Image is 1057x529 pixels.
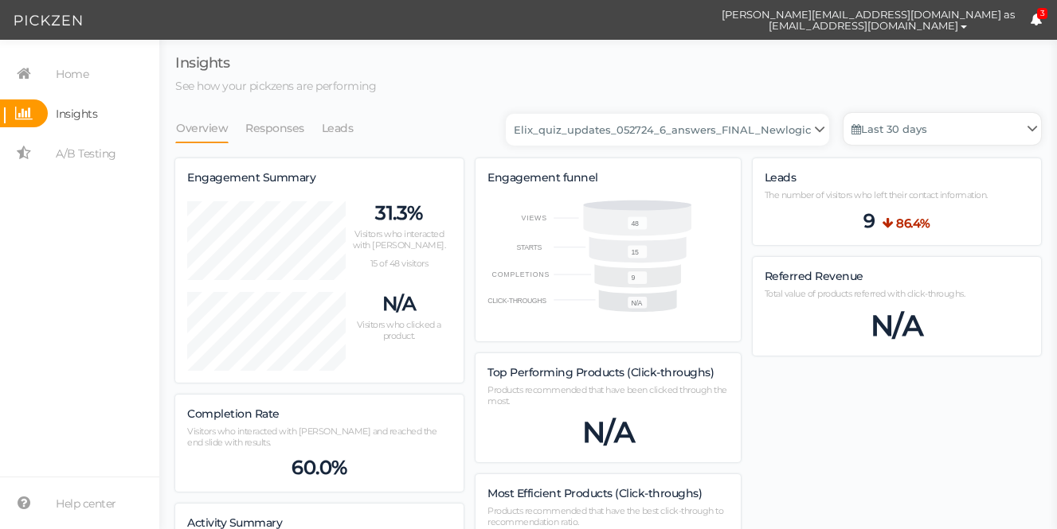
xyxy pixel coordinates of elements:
[765,269,863,283] span: Referred Revenue
[487,365,714,379] span: Top Performing Products (Click-throughs)
[863,209,875,233] span: 9
[321,113,354,143] a: Leads
[632,247,639,255] text: 15
[56,141,116,166] span: A/B Testing
[346,201,452,225] p: 31.3%
[357,319,441,341] span: Visitors who clicked a product.
[487,170,598,185] span: Engagement funnel
[187,170,315,185] span: Engagement Summary
[844,113,1041,145] a: Last 30 days
[492,270,550,278] text: COMPLETIONS
[517,243,542,251] text: STARTS
[522,214,547,222] text: VIEWS
[346,292,452,316] p: N/A
[1037,8,1048,20] span: 3
[56,491,116,516] span: Help center
[175,54,229,72] span: Insights
[346,259,452,270] p: 15 of 48 visitors
[896,216,930,231] b: 86.4%
[245,113,321,143] li: Responses
[722,9,1015,20] span: [PERSON_NAME][EMAIL_ADDRESS][DOMAIN_NAME] as
[707,1,1030,39] button: [PERSON_NAME][EMAIL_ADDRESS][DOMAIN_NAME] as [EMAIL_ADDRESS][DOMAIN_NAME]
[56,101,97,126] span: Insights
[487,486,702,500] span: Most Efficient Products (Click-throughs)
[765,189,988,200] span: The number of visitors who left their contact information.
[175,113,229,143] a: Overview
[245,113,305,143] a: Responses
[632,299,643,307] text: N/A
[292,456,347,480] span: 60.0%
[175,113,245,143] li: Overview
[487,414,728,450] div: N/A
[187,426,437,448] span: Visitors who interacted with [PERSON_NAME] and reached the end slide with results.
[765,171,797,185] label: Leads
[487,384,727,406] span: Products recommended that have been clicked through the most.
[632,274,636,282] text: 9
[765,308,1029,344] div: N/A
[632,220,639,228] text: 48
[56,61,88,87] span: Home
[765,288,965,299] span: Total value of products referred with click-throughs.
[488,296,547,304] text: CLICK-THROUGHS
[487,505,723,527] span: Products recommended that have the best click-through to recommendation ratio.
[187,406,280,421] span: Completion Rate
[769,19,958,32] span: [EMAIL_ADDRESS][DOMAIN_NAME]
[321,113,370,143] li: Leads
[175,79,376,93] span: See how your pickzens are performing
[353,228,446,251] span: Visitors who interacted with [PERSON_NAME].
[14,11,82,30] img: Pickzen logo
[679,6,707,34] img: cd8312e7a6b0c0157f3589280924bf3e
